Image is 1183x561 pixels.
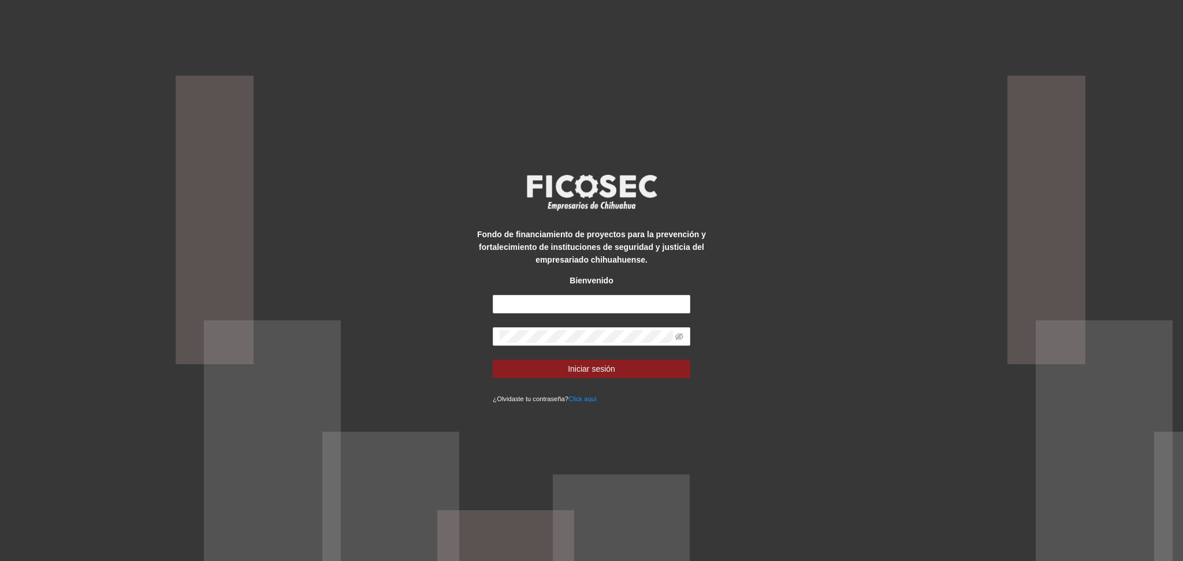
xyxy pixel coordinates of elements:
img: logo [519,171,664,214]
strong: Fondo de financiamiento de proyectos para la prevención y fortalecimiento de instituciones de seg... [477,230,706,264]
span: eye-invisible [675,332,683,341]
span: Iniciar sesión [568,362,615,375]
strong: Bienvenido [570,276,613,285]
small: ¿Olvidaste tu contraseña? [493,395,596,402]
button: Iniciar sesión [493,360,690,378]
a: Click aqui [568,395,597,402]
